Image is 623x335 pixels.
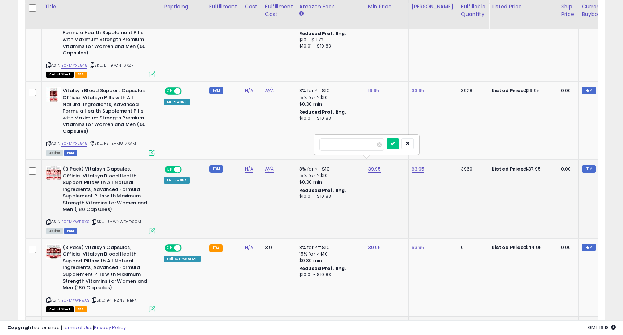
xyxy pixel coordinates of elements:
[582,165,596,173] small: FBM
[582,87,596,94] small: FBM
[181,88,192,94] span: OFF
[46,166,61,180] img: 517lvWyYxKL._SL40_.jpg
[299,272,359,278] div: $10.01 - $10.83
[299,187,347,193] b: Reduced Prof. Rng.
[582,244,596,251] small: FBM
[561,3,575,18] div: Ship Price
[164,3,203,11] div: Repricing
[299,265,347,271] b: Reduced Prof. Rng.
[561,244,573,251] div: 0.00
[46,9,155,77] div: ASIN:
[299,87,359,94] div: 8% for <= $10
[265,244,290,251] div: 3.9
[165,88,174,94] span: ON
[368,3,405,11] div: Min Price
[245,166,253,173] a: N/A
[46,87,155,155] div: ASIN:
[7,324,34,331] strong: Copyright
[164,99,190,105] div: Multi ASINS
[61,62,87,69] a: B0FMYX2545
[412,87,425,94] a: 33.95
[492,166,552,172] div: $37.95
[46,72,74,78] span: All listings that are currently out of stock and unavailable for purchase on Amazon
[299,11,304,17] small: Amazon Fees.
[461,3,486,18] div: Fulfillable Quantity
[245,3,259,11] div: Cost
[299,101,359,107] div: $0.30 min
[299,115,359,122] div: $10.01 - $10.83
[561,166,573,172] div: 0.00
[165,245,174,251] span: ON
[492,244,525,251] b: Listed Price:
[461,244,483,251] div: 0
[46,228,63,234] span: All listings currently available for purchase on Amazon
[64,150,77,156] span: FBM
[299,179,359,185] div: $0.30 min
[209,3,239,11] div: Fulfillment
[412,3,455,11] div: [PERSON_NAME]
[61,219,90,225] a: B0FMYWR9XS
[492,166,525,172] b: Listed Price:
[299,109,347,115] b: Reduced Prof. Rng.
[64,228,77,234] span: FBM
[299,30,347,37] b: Reduced Prof. Rng.
[299,43,359,49] div: $10.01 - $10.83
[492,244,552,251] div: $44.95
[461,87,483,94] div: 3928
[368,244,381,251] a: 39.95
[299,3,362,11] div: Amazon Fees
[299,251,359,257] div: 15% for > $10
[45,3,158,11] div: Title
[368,87,380,94] a: 19.95
[299,244,359,251] div: 8% for <= $10
[63,9,151,58] b: Vitalsyn Blood Support Capsules, Official Vitalsyn Pills with All Natural Ingredients, Advanced F...
[46,244,61,259] img: 517lvWyYxKL._SL40_.jpg
[561,87,573,94] div: 0.00
[46,306,74,312] span: All listings that are currently out of stock and unavailable for purchase on Amazon
[181,167,192,173] span: OFF
[265,166,274,173] a: N/A
[165,167,174,173] span: ON
[75,72,87,78] span: FBA
[245,244,253,251] a: N/A
[209,244,223,252] small: FBA
[209,87,223,94] small: FBM
[91,219,141,225] span: | SKU: UI-WNWD-DS0M
[88,140,136,146] span: | SKU: PS-EHM8-7XAM
[299,94,359,101] div: 15% for > $10
[164,177,190,184] div: Multi ASINS
[492,3,555,11] div: Listed Price
[245,87,253,94] a: N/A
[181,245,192,251] span: OFF
[582,3,619,18] div: Current Buybox Price
[412,244,425,251] a: 63.95
[368,166,381,173] a: 39.95
[61,297,90,303] a: B0FMYWR9XS
[492,87,525,94] b: Listed Price:
[299,257,359,264] div: $0.30 min
[299,37,359,43] div: $10 - $11.72
[299,193,359,200] div: $10.01 - $10.83
[46,87,61,102] img: 41NAJU7rB6L._SL40_.jpg
[46,166,155,233] div: ASIN:
[209,165,223,173] small: FBM
[88,62,133,68] span: | SKU: LT-97ON-6XZF
[91,297,136,303] span: | SKU: 94-HZN3-RBPK
[588,324,616,331] span: 2025-09-10 16:18 GMT
[62,324,93,331] a: Terms of Use
[492,87,552,94] div: $19.95
[46,150,63,156] span: All listings currently available for purchase on Amazon
[46,244,155,312] div: ASIN:
[61,140,87,147] a: B0FMYX2545
[265,3,293,18] div: Fulfillment Cost
[164,256,201,262] div: Follow Lowest SFP
[63,87,151,136] b: Vitalsyn Blood Support Capsules, Official Vitalsyn Pills with All Natural Ingredients, Advanced F...
[75,306,87,312] span: FBA
[265,87,274,94] a: N/A
[412,166,425,173] a: 63.95
[7,324,126,331] div: seller snap | |
[94,324,126,331] a: Privacy Policy
[63,244,151,293] b: (3 Pack) Vitalsyn Capsules, Official Vitalsyn Blood Health Support Pills with All Natural Ingredi...
[299,166,359,172] div: 8% for <= $10
[461,166,483,172] div: 3960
